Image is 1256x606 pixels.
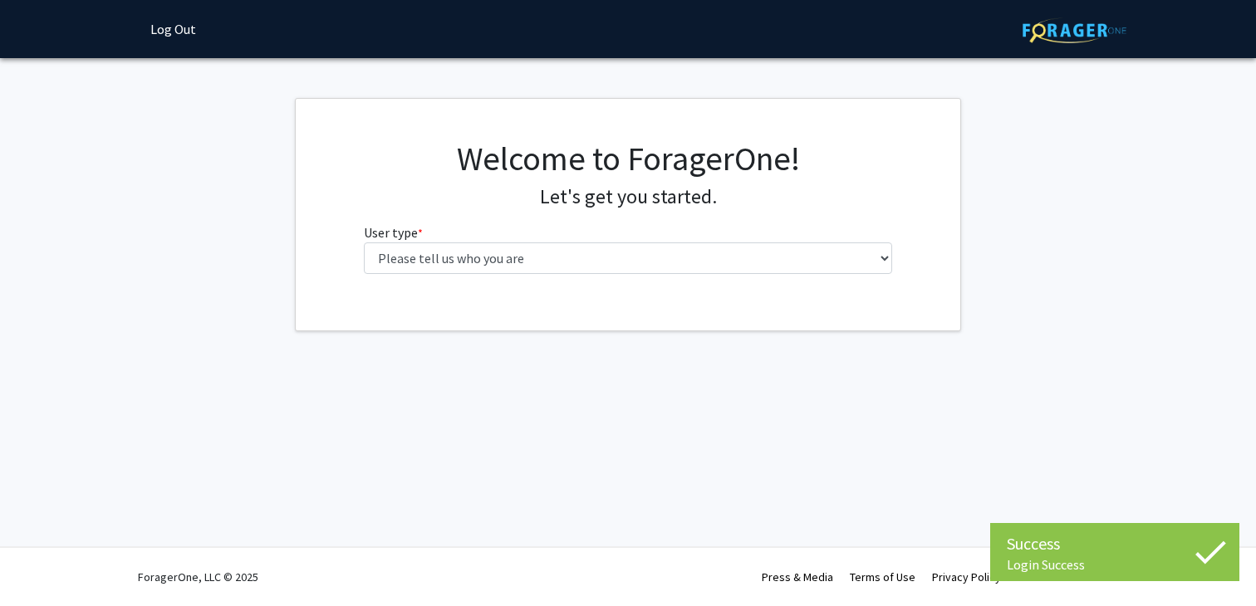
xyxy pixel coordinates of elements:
label: User type [364,222,423,242]
div: Success [1007,531,1223,556]
div: Login Success [1007,556,1223,573]
div: ForagerOne, LLC © 2025 [138,548,258,606]
a: Press & Media [762,569,833,584]
a: Terms of Use [850,569,915,584]
img: ForagerOne Logo [1023,17,1126,43]
a: Privacy Policy [932,569,1001,584]
h4: Let's get you started. [364,185,893,209]
h1: Welcome to ForagerOne! [364,139,893,178]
